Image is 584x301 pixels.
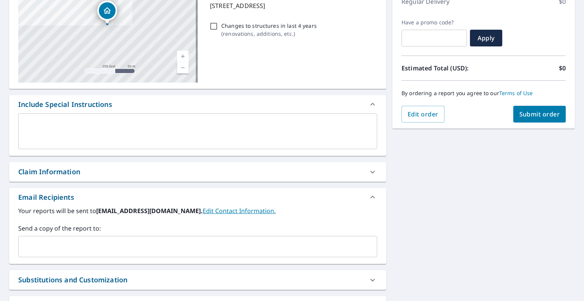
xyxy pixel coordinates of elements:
[210,1,374,10] p: [STREET_ADDRESS]
[408,110,438,118] span: Edit order
[18,192,74,202] div: Email Recipients
[18,224,377,233] label: Send a copy of the report to:
[177,62,189,73] a: Current Level 17, Zoom Out
[401,64,484,73] p: Estimated Total (USD):
[221,30,317,38] p: ( renovations, additions, etc. )
[9,95,386,113] div: Include Special Instructions
[470,30,502,46] button: Apply
[401,106,444,123] button: Edit order
[513,106,566,123] button: Submit order
[96,207,203,215] b: [EMAIL_ADDRESS][DOMAIN_NAME].
[499,89,533,97] a: Terms of Use
[9,162,386,182] div: Claim Information
[18,167,80,177] div: Claim Information
[9,188,386,206] div: Email Recipients
[18,206,377,215] label: Your reports will be sent to
[18,275,127,285] div: Substitutions and Customization
[221,22,317,30] p: Changes to structures in last 4 years
[559,64,566,73] p: $0
[401,19,467,26] label: Have a promo code?
[18,99,112,110] div: Include Special Instructions
[401,90,566,97] p: By ordering a report you agree to our
[476,34,496,42] span: Apply
[519,110,560,118] span: Submit order
[97,1,117,24] div: Dropped pin, building 1, Residential property, 3301 Albemarle Dr Greensboro, NC 27410
[177,51,189,62] a: Current Level 17, Zoom In
[203,207,276,215] a: EditContactInfo
[9,270,386,290] div: Substitutions and Customization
